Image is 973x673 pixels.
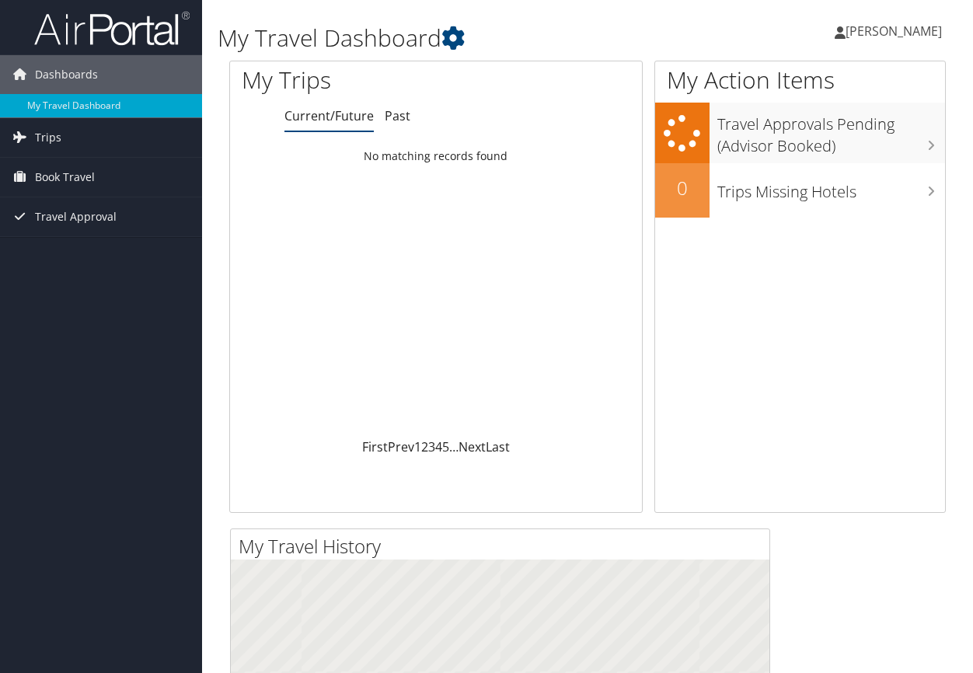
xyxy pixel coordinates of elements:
[421,438,428,455] a: 2
[449,438,459,455] span: …
[442,438,449,455] a: 5
[435,438,442,455] a: 4
[655,175,710,201] h2: 0
[242,64,459,96] h1: My Trips
[655,103,945,162] a: Travel Approvals Pending (Advisor Booked)
[218,22,711,54] h1: My Travel Dashboard
[284,107,374,124] a: Current/Future
[362,438,388,455] a: First
[846,23,942,40] span: [PERSON_NAME]
[230,142,642,170] td: No matching records found
[655,163,945,218] a: 0Trips Missing Hotels
[428,438,435,455] a: 3
[655,64,945,96] h1: My Action Items
[414,438,421,455] a: 1
[35,118,61,157] span: Trips
[35,197,117,236] span: Travel Approval
[35,158,95,197] span: Book Travel
[34,10,190,47] img: airportal-logo.png
[459,438,486,455] a: Next
[385,107,410,124] a: Past
[835,8,957,54] a: [PERSON_NAME]
[35,55,98,94] span: Dashboards
[239,533,769,560] h2: My Travel History
[717,173,945,203] h3: Trips Missing Hotels
[486,438,510,455] a: Last
[717,106,945,157] h3: Travel Approvals Pending (Advisor Booked)
[388,438,414,455] a: Prev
